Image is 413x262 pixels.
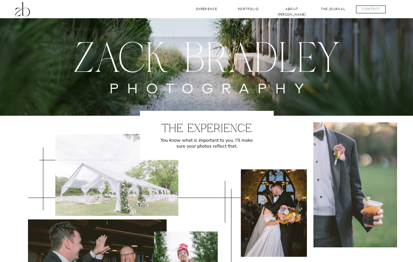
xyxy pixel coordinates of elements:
[235,6,262,12] a: Portfolio
[319,6,347,12] a: The Journal
[154,122,260,138] h1: The Experience
[278,6,306,12] a: About [PERSON_NAME]
[156,138,257,155] p: You know what is important to you. I'll make sure your photos reflect that.
[194,6,220,12] a: Experience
